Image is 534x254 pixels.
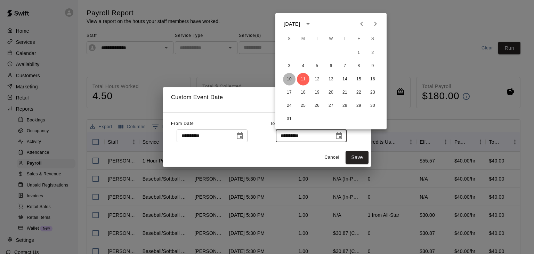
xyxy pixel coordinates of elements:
button: 7 [339,60,351,72]
button: Choose date, selected date is Aug 4, 2025 [233,129,247,143]
button: 28 [339,100,351,112]
span: From Date [171,121,194,126]
span: To Date [270,121,287,126]
button: 13 [325,73,337,86]
button: 29 [353,100,365,112]
button: Save [346,151,369,164]
span: Saturday [366,32,379,46]
button: 3 [283,60,296,72]
button: 11 [297,73,309,86]
button: 4 [297,60,309,72]
button: 2 [366,47,379,59]
h2: Custom Event Date [163,87,371,112]
button: 12 [311,73,323,86]
button: 17 [283,86,296,99]
span: Friday [353,32,365,46]
button: 26 [311,100,323,112]
button: 10 [283,73,296,86]
button: Previous month [355,17,369,31]
span: Thursday [339,32,351,46]
span: Tuesday [311,32,323,46]
button: 15 [353,73,365,86]
button: Choose date, selected date is Aug 11, 2025 [332,129,346,143]
span: Sunday [283,32,296,46]
button: 6 [325,60,337,72]
div: [DATE] [284,20,300,27]
button: 1 [353,47,365,59]
button: 31 [283,113,296,125]
button: 30 [366,100,379,112]
button: 22 [353,86,365,99]
button: 21 [339,86,351,99]
button: Next month [369,17,382,31]
button: 23 [366,86,379,99]
button: Cancel [321,152,343,163]
span: Wednesday [325,32,337,46]
button: 19 [311,86,323,99]
button: 14 [339,73,351,86]
button: 9 [366,60,379,72]
button: 25 [297,100,309,112]
button: 8 [353,60,365,72]
button: 24 [283,100,296,112]
span: Monday [297,32,309,46]
button: 16 [366,73,379,86]
button: 20 [325,86,337,99]
button: calendar view is open, switch to year view [302,18,314,30]
button: 18 [297,86,309,99]
button: 27 [325,100,337,112]
button: 5 [311,60,323,72]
